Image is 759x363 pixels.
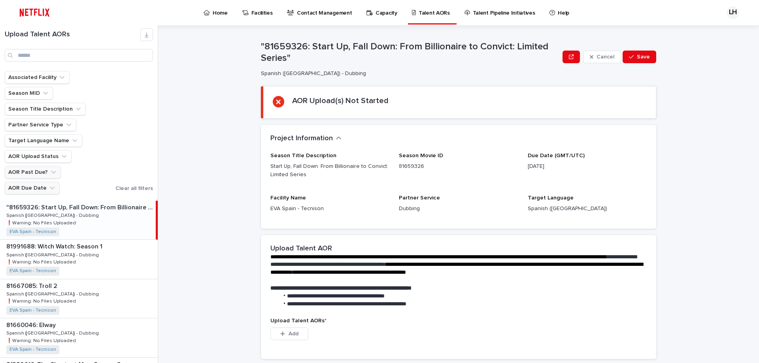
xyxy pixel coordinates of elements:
[6,297,77,304] p: ❗️Warning: No Files Uploaded
[5,30,140,39] h1: Upload Talent AORs
[9,268,56,274] a: EVA Spain - Tecnison
[270,134,333,143] h2: Project Information
[528,195,574,201] span: Target Language
[528,162,647,171] p: [DATE]
[399,153,443,158] span: Season Movie ID
[6,219,77,226] p: ❗️Warning: No Files Uploaded
[270,134,342,143] button: Project Information
[623,51,656,63] button: Save
[5,103,86,115] button: Season Title Description
[6,211,100,218] p: Spanish ([GEOGRAPHIC_DATA]) - Dubbing
[637,54,650,60] span: Save
[261,41,559,64] p: "81659326: Start Up, Fall Down: From Billionaire to Convict: Limited Series"
[270,153,336,158] span: Season Title Description
[261,70,556,77] p: Spanish ([GEOGRAPHIC_DATA]) - Dubbing
[5,182,60,194] button: AOR Due Date
[5,71,70,84] button: Associated Facility
[270,327,308,340] button: Add
[727,6,739,19] div: LH
[16,5,53,21] img: ifQbXi3ZQGMSEF7WDB7W
[5,87,53,100] button: Season MID
[5,166,61,179] button: AOR Past Due?
[270,195,306,201] span: Facility Name
[583,51,621,63] button: Cancel
[528,153,585,158] span: Due Date (GMT/UTC)
[6,202,154,211] p: "81659326: Start Up, Fall Down: From Billionaire to Convict: Limited Series"
[270,162,389,179] p: Start Up, Fall Down: From Billionaire to Convict: Limited Series
[6,337,77,344] p: ❗️Warning: No Files Uploaded
[9,347,56,352] a: EVA Spain - Tecnison
[597,54,614,60] span: Cancel
[5,118,76,131] button: Partner Service Type
[292,96,389,105] h2: AOR Upload(s) Not Started
[9,308,56,313] a: EVA Spain - Tecnison
[528,205,647,213] p: Spanish ([GEOGRAPHIC_DATA])
[5,134,82,147] button: Target Language Name
[270,245,332,253] h2: Upload Talent AOR
[6,281,59,290] p: 81667085: Troll 2
[6,320,57,329] p: 81660046: Elway
[6,258,77,265] p: ❗️Warning: No Files Uploaded
[399,162,518,171] p: 81659326
[6,329,100,336] p: Spanish ([GEOGRAPHIC_DATA]) - Dubbing
[6,241,104,250] p: 81991688: Witch Watch: Season 1
[5,150,72,163] button: AOR Upload Status
[115,186,153,191] span: Clear all filters
[399,205,518,213] p: Dubbing
[6,290,100,297] p: Spanish ([GEOGRAPHIC_DATA]) - Dubbing
[270,318,327,324] span: Upload Talent AORs
[289,331,298,337] span: Add
[9,229,56,235] a: EVA Spain - Tecnison
[5,49,153,62] input: Search
[399,195,440,201] span: Partner Service
[6,251,100,258] p: Spanish ([GEOGRAPHIC_DATA]) - Dubbing
[270,205,389,213] p: EVA Spain - Tecnison
[112,182,153,194] button: Clear all filters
